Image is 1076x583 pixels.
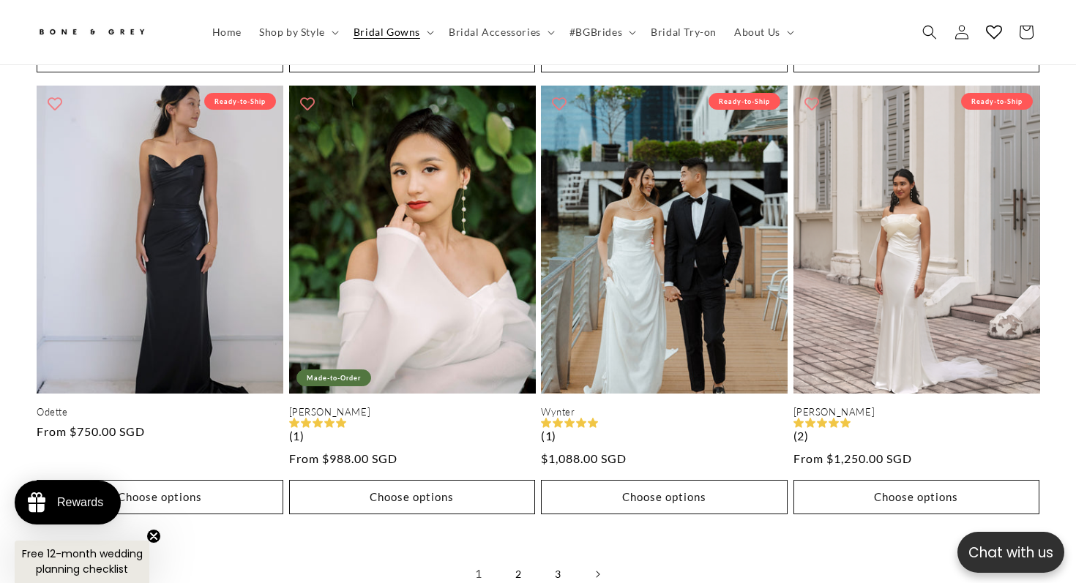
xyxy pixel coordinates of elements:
a: Bridal Try-on [642,17,725,48]
button: Choose options [541,480,788,514]
button: Choose options [289,480,536,514]
button: Choose options [37,480,283,514]
span: #BGBrides [569,26,622,39]
span: Shop by Style [259,26,325,39]
p: Chat with us [957,542,1064,563]
summary: Search [914,16,946,48]
summary: About Us [725,17,800,48]
button: Choose options [793,480,1040,514]
span: Bridal Try-on [651,26,717,39]
button: Close teaser [146,529,161,543]
span: Free 12-month wedding planning checklist [22,546,143,576]
summary: Shop by Style [250,17,345,48]
a: Home [203,17,250,48]
a: Bone and Grey Bridal [31,15,189,50]
a: [PERSON_NAME] [793,406,1040,418]
button: Add to wishlist [797,89,826,119]
span: About Us [734,26,780,39]
summary: #BGBrides [561,17,642,48]
summary: Bridal Accessories [440,17,561,48]
div: Free 12-month wedding planning checklistClose teaser [15,541,149,583]
a: [PERSON_NAME] [289,406,536,418]
span: Home [212,26,242,39]
span: Bridal Gowns [354,26,420,39]
a: Wynter [541,406,788,418]
div: Rewards [57,496,103,509]
a: Odette [37,406,283,418]
span: Bridal Accessories [449,26,541,39]
button: Add to wishlist [545,89,574,119]
img: Bone and Grey Bridal [37,20,146,45]
summary: Bridal Gowns [345,17,440,48]
button: Open chatbox [957,532,1064,573]
button: Add to wishlist [293,89,322,119]
button: Add to wishlist [40,89,70,119]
